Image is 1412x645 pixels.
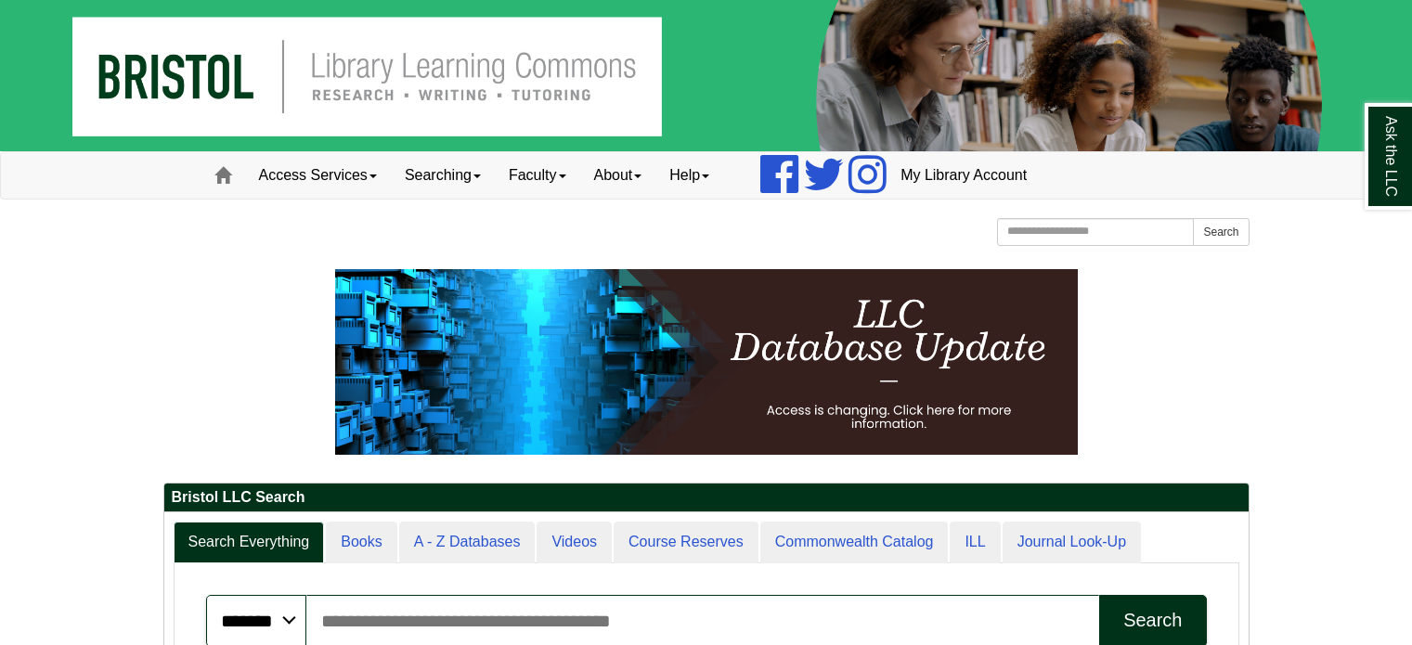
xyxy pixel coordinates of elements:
[326,522,396,563] a: Books
[655,152,723,199] a: Help
[164,484,1249,512] h2: Bristol LLC Search
[760,522,949,563] a: Commonwealth Catalog
[614,522,758,563] a: Course Reserves
[887,152,1041,199] a: My Library Account
[1123,610,1182,631] div: Search
[1193,218,1249,246] button: Search
[537,522,612,563] a: Videos
[335,269,1078,455] img: HTML tutorial
[580,152,656,199] a: About
[950,522,1000,563] a: ILL
[174,522,325,563] a: Search Everything
[1003,522,1141,563] a: Journal Look-Up
[391,152,495,199] a: Searching
[495,152,580,199] a: Faculty
[399,522,536,563] a: A - Z Databases
[245,152,391,199] a: Access Services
